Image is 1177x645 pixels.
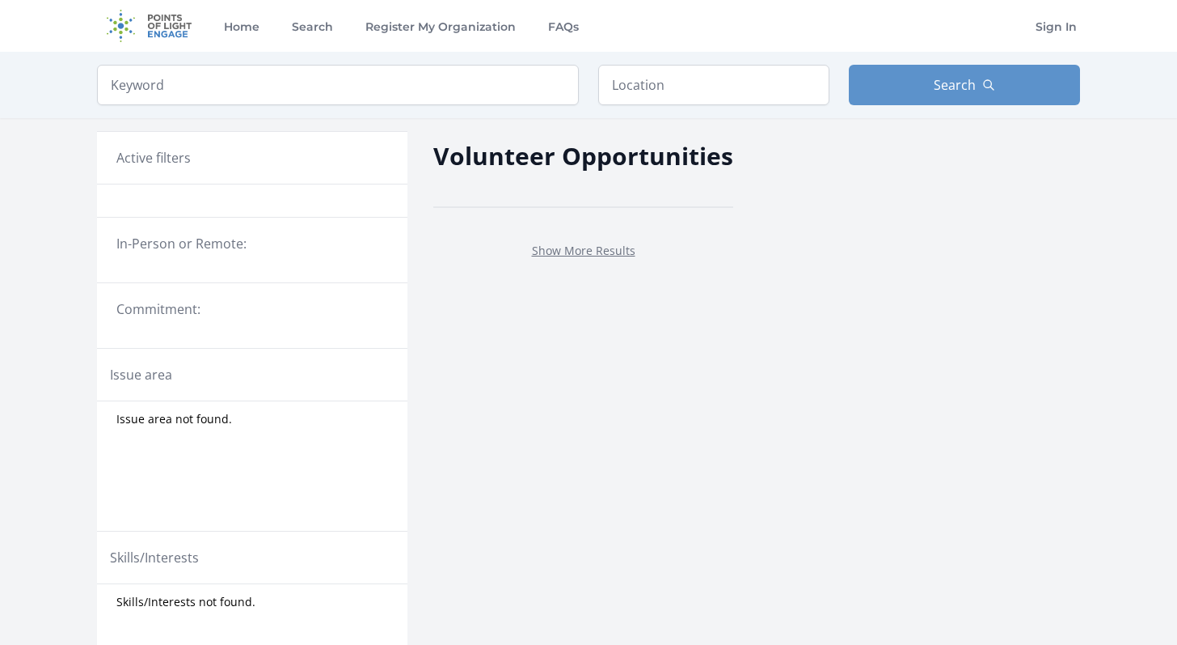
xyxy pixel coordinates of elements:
button: Search [849,65,1080,105]
input: Keyword [97,65,579,105]
span: Search [934,75,976,95]
h2: Volunteer Opportunities [433,138,733,174]
span: Issue area not found. [116,411,232,427]
span: Skills/Interests not found. [116,594,255,610]
h3: Active filters [116,148,191,168]
legend: Commitment: [116,299,388,319]
legend: Skills/Interests [110,548,199,567]
a: Show More Results [532,243,635,258]
input: Location [598,65,829,105]
legend: Issue area [110,365,172,384]
legend: In-Person or Remote: [116,234,388,253]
